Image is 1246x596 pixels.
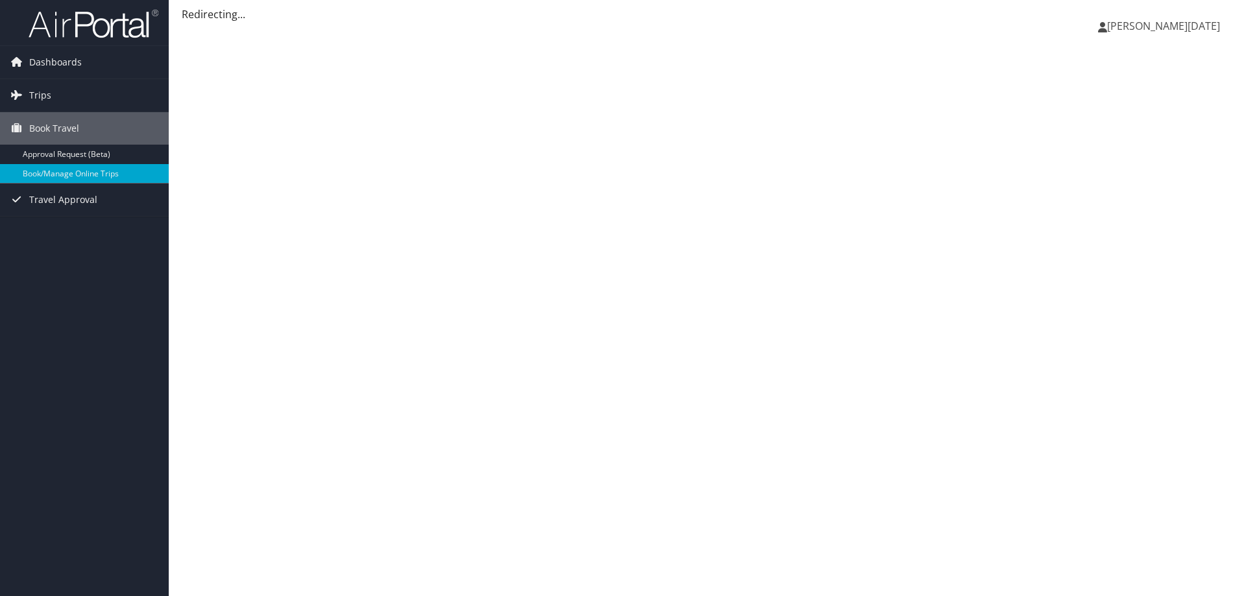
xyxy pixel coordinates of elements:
[29,79,51,112] span: Trips
[29,46,82,78] span: Dashboards
[1107,19,1220,33] span: [PERSON_NAME][DATE]
[29,112,79,145] span: Book Travel
[29,184,97,216] span: Travel Approval
[29,8,158,39] img: airportal-logo.png
[182,6,1233,22] div: Redirecting...
[1098,6,1233,45] a: [PERSON_NAME][DATE]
